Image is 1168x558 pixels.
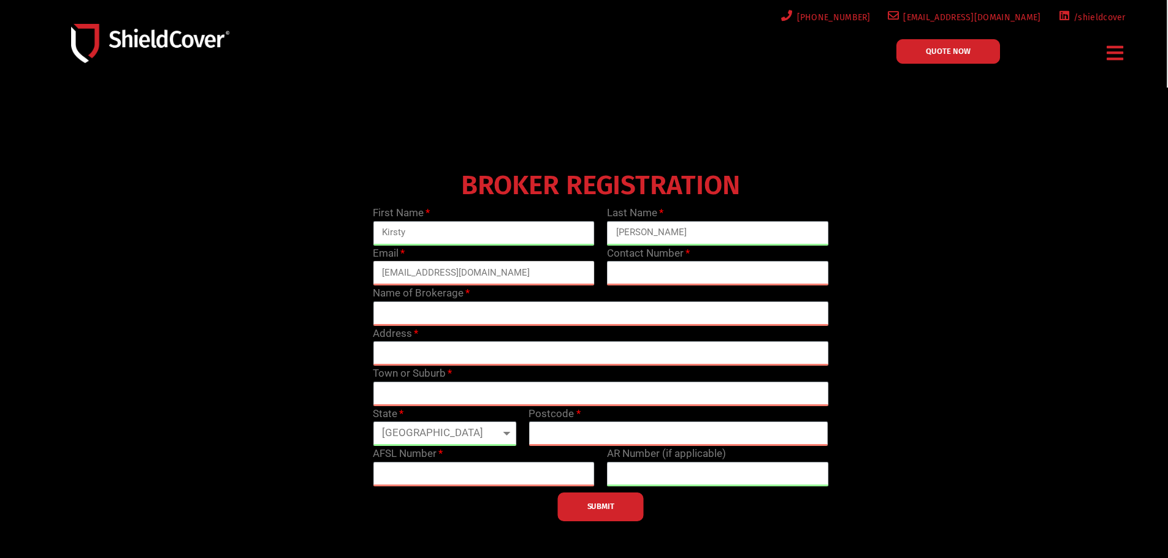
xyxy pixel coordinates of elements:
[607,246,690,262] label: Contact Number
[1102,39,1129,67] div: Menu Toggle
[587,505,614,508] span: SUBMIT
[558,492,644,521] button: SUBMIT
[373,246,405,262] label: Email
[607,205,663,221] label: Last Name
[1069,10,1126,25] span: /shieldcover
[373,366,452,382] label: Town or Suburb
[899,10,1040,25] span: [EMAIL_ADDRESS][DOMAIN_NAME]
[373,285,470,301] label: Name of Brokerage
[367,178,834,193] h4: BROKER REGISTRATION
[373,326,418,342] label: Address
[896,39,1000,64] a: QUOTE NOW
[793,10,871,25] span: [PHONE_NUMBER]
[71,24,229,62] img: Shield-Cover-Underwriting-Australia-logo-full
[1056,10,1126,25] a: /shieldcover
[373,446,443,462] label: AFSL Number
[373,205,430,221] label: First Name
[529,406,580,422] label: Postcode
[779,10,871,25] a: [PHONE_NUMBER]
[885,10,1041,25] a: [EMAIL_ADDRESS][DOMAIN_NAME]
[926,47,971,55] span: QUOTE NOW
[607,446,726,462] label: AR Number (if applicable)
[373,406,403,422] label: State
